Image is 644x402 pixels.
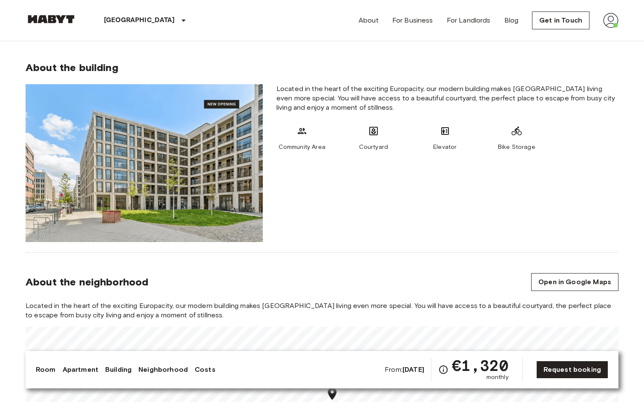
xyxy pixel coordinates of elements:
span: Community Area [279,143,325,151]
span: Bike Storage [498,143,535,151]
a: For Landlords [447,15,491,26]
a: Costs [195,365,216,375]
a: About [359,15,379,26]
b: [DATE] [402,365,424,373]
p: [GEOGRAPHIC_DATA] [104,15,175,26]
span: €1,320 [452,358,509,373]
a: Open in Google Maps [531,273,618,291]
a: Apartment [63,365,98,375]
span: Courtyard [359,143,388,151]
span: About the neighborhood [26,276,148,288]
a: Request booking [536,361,608,379]
svg: Check cost overview for full price breakdown. Please note that discounts apply to new joiners onl... [438,365,448,375]
a: Neighborhood [138,365,188,375]
span: Located in the heart of the exciting Europacity, our modern building makes [GEOGRAPHIC_DATA] livi... [276,84,618,112]
span: monthly [486,373,509,382]
a: Building [105,365,132,375]
span: From: [385,365,424,374]
span: Elevator [433,143,457,151]
img: avatar [603,13,618,28]
img: Placeholder image [26,84,263,242]
a: Blog [504,15,519,26]
a: For Business [392,15,433,26]
span: Located in the heart of the exciting Europacity, our modern building makes [GEOGRAPHIC_DATA] livi... [26,301,618,320]
a: Get in Touch [532,11,589,29]
a: Room [36,365,56,375]
span: About the building [26,61,118,74]
img: Habyt [26,15,77,23]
